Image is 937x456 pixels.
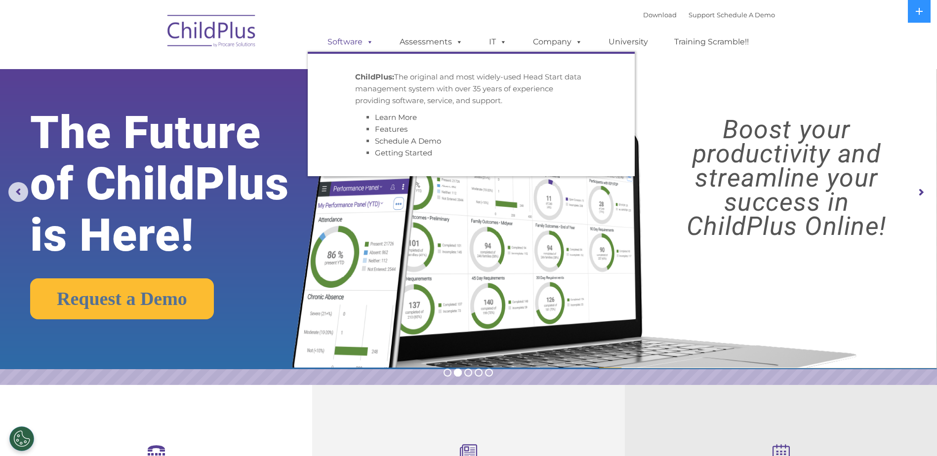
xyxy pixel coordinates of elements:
a: Training Scramble!! [664,32,759,52]
button: Cookies Settings [9,426,34,451]
rs-layer: Boost your productivity and streamline your success in ChildPlus Online! [648,117,926,238]
a: IT [479,32,517,52]
a: Schedule A Demo [717,11,775,19]
strong: ChildPlus: [355,72,394,81]
a: Assessments [390,32,473,52]
a: Schedule A Demo [375,136,441,146]
a: Download [643,11,677,19]
a: Learn More [375,113,417,122]
font: | [643,11,775,19]
a: University [599,32,658,52]
span: Last name [137,65,167,73]
span: Phone number [137,106,179,113]
rs-layer: The Future of ChildPlus is Here! [30,107,329,261]
img: ChildPlus by Procare Solutions [163,8,261,57]
a: Request a Demo [30,278,214,319]
a: Software [318,32,383,52]
p: The original and most widely-used Head Start data management system with over 35 years of experie... [355,71,587,107]
a: Support [689,11,715,19]
a: Getting Started [375,148,432,157]
a: Features [375,124,407,134]
a: Company [523,32,592,52]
